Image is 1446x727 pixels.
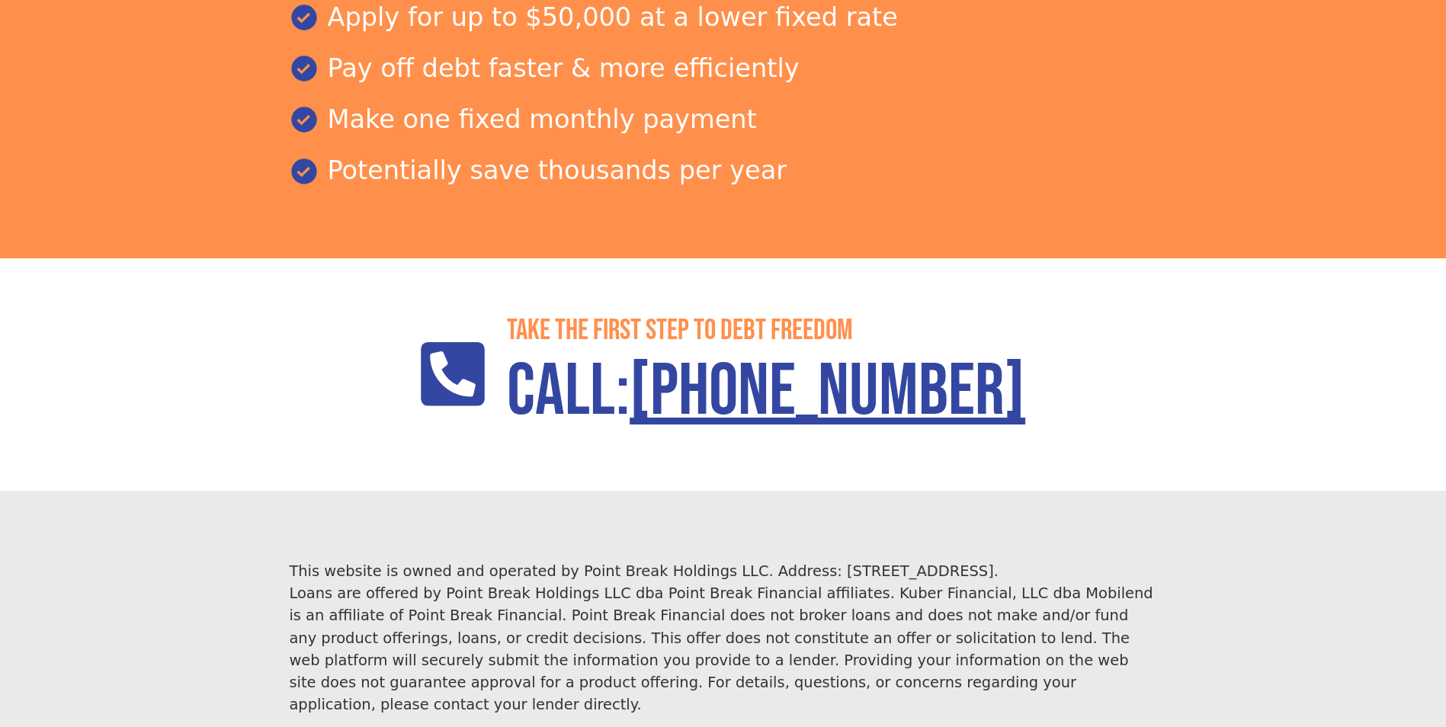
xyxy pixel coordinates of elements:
div: Make one fixed monthly payment [289,101,1156,139]
div: Potentially save thousands per year [289,152,1156,190]
h1: Call: [507,348,1025,436]
div: Pay off debt faster & more efficiently [289,50,1156,88]
h2: Take the First step to debt freedom [507,313,1025,348]
div: This website is owned and operated by Point Break Holdings LLC. Address: [STREET_ADDRESS]. Loans ... [289,560,1156,716]
a: [PHONE_NUMBER] [630,348,1025,436]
